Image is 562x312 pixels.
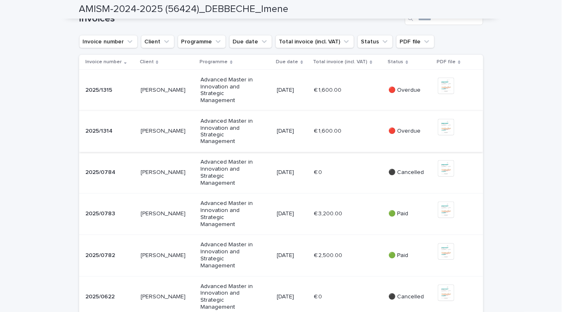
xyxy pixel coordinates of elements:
p: 🟢 Paid [389,252,431,260]
p: € 1,600.00 [314,126,343,135]
p: Invoice number [86,57,122,67]
p: [PERSON_NAME] [141,85,187,94]
tr: 2025/07822025/0782 [PERSON_NAME][PERSON_NAME] Advanced Master in Innovation and Strategic Managem... [79,235,483,276]
p: Status [388,57,404,67]
input: Search [405,12,483,25]
p: Advanced Master in Innovation and Strategic Management [201,76,260,104]
p: € 0 [314,292,324,301]
p: 🔴 Overdue [389,128,431,135]
button: Due date [229,35,272,48]
p: [DATE] [277,211,308,218]
p: ⚫ Cancelled [389,294,431,301]
p: ⚫ Cancelled [389,169,431,176]
p: Advanced Master in Innovation and Strategic Management [201,242,260,269]
p: [DATE] [277,128,308,135]
p: [DATE] [277,87,308,94]
p: Due date [276,57,299,67]
h2: AMISM-2024-2025 (56424)_DEBBECHE_Imene [79,3,289,15]
p: [DATE] [277,252,308,260]
p: [PERSON_NAME] [141,126,187,135]
p: Advanced Master in Innovation and Strategic Management [201,159,260,187]
p: 2025/0622 [86,292,117,301]
p: [PERSON_NAME] [141,251,187,260]
p: [PERSON_NAME] [141,168,187,176]
p: [DATE] [277,169,308,176]
p: [DATE] [277,294,308,301]
p: [PERSON_NAME] [141,292,187,301]
button: Programme [178,35,226,48]
button: PDF file [396,35,435,48]
p: € 0 [314,168,324,176]
p: Advanced Master in Innovation and Strategic Management [201,200,260,228]
button: Total invoice (incl. VAT) [275,35,354,48]
p: Programme [200,57,228,67]
p: € 3,200.00 [314,209,344,218]
tr: 2025/07832025/0783 [PERSON_NAME][PERSON_NAME] Advanced Master in Innovation and Strategic Managem... [79,194,483,235]
p: Client [140,57,154,67]
p: [PERSON_NAME] [141,209,187,218]
p: € 2,500.00 [314,251,344,260]
button: Status [357,35,393,48]
h1: Invoices [79,13,402,25]
tr: 2025/07842025/0784 [PERSON_NAME][PERSON_NAME] Advanced Master in Innovation and Strategic Managem... [79,152,483,194]
button: Client [141,35,174,48]
tr: 2025/13152025/1315 [PERSON_NAME][PERSON_NAME] Advanced Master in Innovation and Strategic Managem... [79,69,483,111]
p: 🟢 Paid [389,211,431,218]
button: Invoice number [79,35,138,48]
p: 2025/1314 [86,126,115,135]
p: 🔴 Overdue [389,87,431,94]
tr: 2025/13142025/1314 [PERSON_NAME][PERSON_NAME] Advanced Master in Innovation and Strategic Managem... [79,111,483,152]
p: Total invoice (incl. VAT) [313,57,368,67]
p: Advanced Master in Innovation and Strategic Management [201,118,260,145]
p: 2025/1315 [86,85,114,94]
p: Advanced Master in Innovation and Strategic Management [201,283,260,311]
p: 2025/0782 [86,251,117,260]
p: 2025/0784 [86,168,118,176]
p: € 1,600.00 [314,85,343,94]
p: PDF file [437,57,456,67]
p: 2025/0783 [86,209,117,218]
